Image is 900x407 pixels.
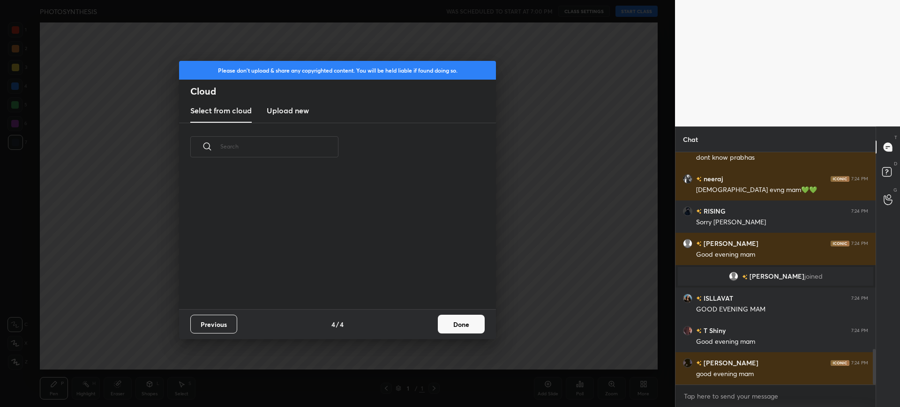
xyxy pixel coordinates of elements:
div: dont know prabhas [696,153,868,163]
h3: Upload new [267,105,309,116]
button: Previous [190,315,237,333]
div: 7:24 PM [851,360,868,366]
p: T [894,134,897,141]
span: [PERSON_NAME] [750,273,804,280]
input: Search [220,126,338,166]
p: Chat [675,127,705,152]
div: Please don't upload & share any copyrighted content. You will be held liable if found doing so. [179,61,496,80]
div: GOOD EVENING MAM [696,305,868,314]
img: ed67a55cbe6049c98f50be3ad45903a2.jpg [683,358,692,368]
img: default.png [683,239,692,248]
h3: Select from cloud [190,105,252,116]
img: no-rating-badge.077c3623.svg [696,177,702,182]
img: iconic-dark.1390631f.png [831,241,849,246]
h6: [PERSON_NAME] [702,238,758,248]
div: [DEMOGRAPHIC_DATA] evng mam💚💚 [696,185,868,195]
img: 80c44d0741414278a9fd9793a24a231e.jpg [683,174,692,184]
div: grid [179,168,485,309]
img: iconic-dark.1390631f.png [831,360,849,366]
h4: 4 [340,319,344,329]
div: 7:24 PM [851,241,868,246]
div: good evening mam [696,370,868,379]
span: joined [804,273,823,280]
img: default.png [729,272,738,281]
img: no-rating-badge.077c3623.svg [696,328,702,333]
h6: neeraj [702,174,723,184]
p: D [894,160,897,167]
div: 7:24 PM [851,176,868,182]
p: G [893,186,897,193]
img: no-rating-badge.077c3623.svg [696,241,702,246]
h6: [PERSON_NAME] [702,358,758,368]
h6: RISING [702,206,726,216]
h4: 4 [331,319,335,329]
img: d170cb0c3cae47e18a0511a822287023.jpg [683,294,692,303]
div: Good evening mam [696,337,868,347]
div: 7:24 PM [851,328,868,333]
div: 7:24 PM [851,296,868,301]
div: grid [675,152,876,385]
div: 7:24 PM [851,208,868,214]
img: iconic-dark.1390631f.png [831,176,849,182]
div: Sorry [PERSON_NAME] [696,218,868,227]
img: no-rating-badge.077c3623.svg [742,274,748,280]
img: no-rating-badge.077c3623.svg [696,209,702,214]
h6: T Shiny [702,326,726,335]
img: no-rating-badge.077c3623.svg [696,296,702,301]
button: Done [438,315,485,333]
img: 30dfe1cb5b554c25827f537415bf21f5.jpg [683,326,692,335]
img: 7292a0dde1b54107b73d6991e3d87172.jpg [683,207,692,216]
h2: Cloud [190,85,496,97]
div: Good evening mam [696,250,868,259]
h4: / [336,319,339,329]
img: no-rating-badge.077c3623.svg [696,361,702,366]
h6: ISLLAVAT [702,293,733,303]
